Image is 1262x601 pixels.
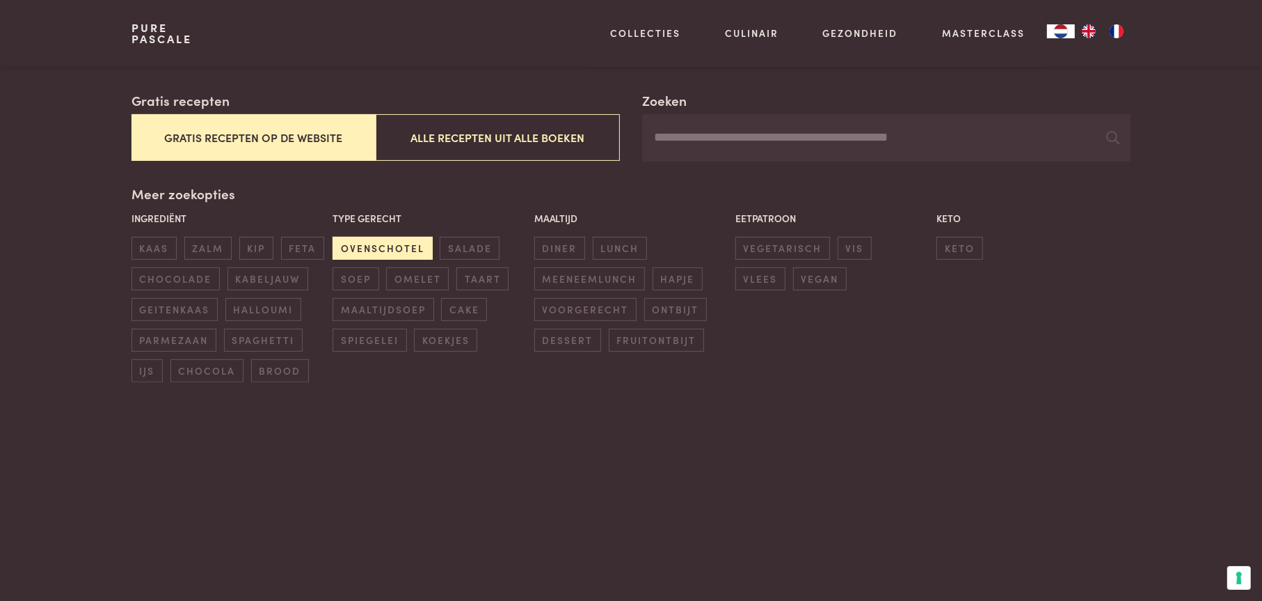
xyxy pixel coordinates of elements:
ul: Language list [1075,24,1131,38]
span: omelet [386,267,449,290]
span: dessert [534,329,601,352]
p: Type gerecht [333,211,527,226]
span: halloumi [225,298,301,321]
span: salade [440,237,500,260]
span: hapje [653,267,703,290]
span: chocolade [131,267,220,290]
span: taart [456,267,509,290]
label: Zoeken [642,91,687,111]
span: meeneemlunch [534,267,645,290]
span: ijs [131,359,163,382]
span: fruitontbijt [609,329,704,352]
p: Eetpatroon [735,211,929,226]
span: parmezaan [131,329,216,352]
span: kip [239,237,273,260]
span: koekjes [414,329,477,352]
a: Collecties [610,26,680,40]
button: Gratis recepten op de website [131,114,376,161]
a: EN [1075,24,1103,38]
p: Maaltijd [534,211,728,226]
span: feta [281,237,324,260]
p: Keto [936,211,1131,226]
span: geitenkaas [131,298,218,321]
span: cake [441,298,487,321]
span: ovenschotel [333,237,432,260]
span: maaltijdsoep [333,298,433,321]
a: Culinair [725,26,778,40]
aside: Language selected: Nederlands [1047,24,1131,38]
span: diner [534,237,585,260]
span: voorgerecht [534,298,637,321]
span: spaghetti [224,329,303,352]
span: ontbijt [644,298,707,321]
span: vegetarisch [735,237,830,260]
a: Masterclass [942,26,1025,40]
a: NL [1047,24,1075,38]
span: chocola [170,359,243,382]
span: lunch [593,237,647,260]
p: Ingrediënt [131,211,326,226]
span: kabeljauw [227,267,308,290]
span: kaas [131,237,177,260]
a: Gezondheid [823,26,898,40]
span: soep [333,267,378,290]
span: spiegelei [333,329,406,352]
span: keto [936,237,982,260]
a: PurePascale [131,22,192,45]
span: vlees [735,267,785,290]
label: Gratis recepten [131,91,230,111]
div: Language [1047,24,1075,38]
button: Alle recepten uit alle boeken [376,114,620,161]
button: Uw voorkeuren voor toestemming voor trackingtechnologieën [1227,566,1251,590]
span: vis [838,237,872,260]
span: vegan [793,267,847,290]
span: brood [251,359,309,382]
a: FR [1103,24,1131,38]
span: zalm [184,237,232,260]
